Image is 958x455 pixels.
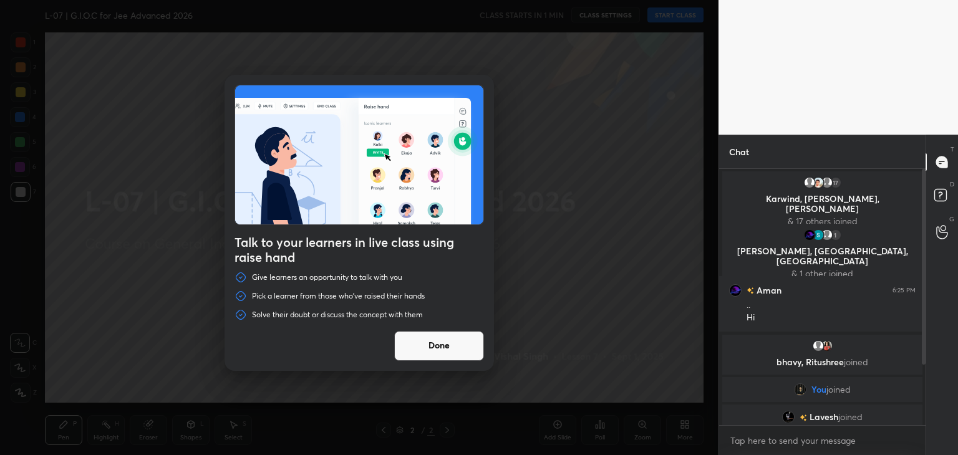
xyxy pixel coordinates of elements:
[812,176,825,189] img: 6d2ac14674b34ab78fc8e3663d66dde8.jpg
[252,310,423,320] p: Solve their doubt or discuss the concept with them
[782,411,795,423] img: 4b9450a7b8b3460c85d8a1959f1f206c.jpg
[893,287,916,294] div: 6:25 PM
[729,284,742,297] img: 50b68ce55ad2432cb5a05f1a32370904.jpg
[803,176,816,189] img: default.png
[812,340,825,352] img: default.png
[810,412,838,422] span: Lavesh
[730,194,915,214] p: Karwind, [PERSON_NAME], [PERSON_NAME]
[951,145,954,154] p: T
[821,229,833,241] img: default.png
[754,284,781,297] h6: Aman
[803,229,816,241] img: 50b68ce55ad2432cb5a05f1a32370904.jpg
[950,180,954,189] p: D
[235,85,483,224] img: preRahAdop.42c3ea74.svg
[821,340,833,352] img: e06399a2884349598eeb5481ff00bba4.jpg
[830,176,842,189] div: 17
[252,272,402,282] p: Give learners an opportunity to talk with you
[747,299,916,312] div: ..
[826,385,851,395] span: joined
[719,169,926,426] div: grid
[838,412,863,422] span: joined
[812,229,825,241] img: 3
[730,269,915,279] p: & 1 other joined
[811,385,826,395] span: You
[747,312,916,324] div: Hi
[794,383,806,396] img: 12c70a12c77b4000a4527c30547478fb.jpg
[394,331,484,361] button: Done
[235,235,484,265] h4: Talk to your learners in live class using raise hand
[730,216,915,226] p: & 17 others joined
[800,414,807,421] img: no-rating-badge.077c3623.svg
[844,356,868,368] span: joined
[719,135,759,168] p: Chat
[747,287,754,294] img: no-rating-badge.077c3623.svg
[730,246,915,266] p: [PERSON_NAME], [GEOGRAPHIC_DATA], [GEOGRAPHIC_DATA]
[252,291,425,301] p: Pick a learner from those who've raised their hands
[730,357,915,367] p: bhavy, Ritushree
[830,229,842,241] div: 1
[949,214,954,224] p: G
[821,176,833,189] img: default.png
